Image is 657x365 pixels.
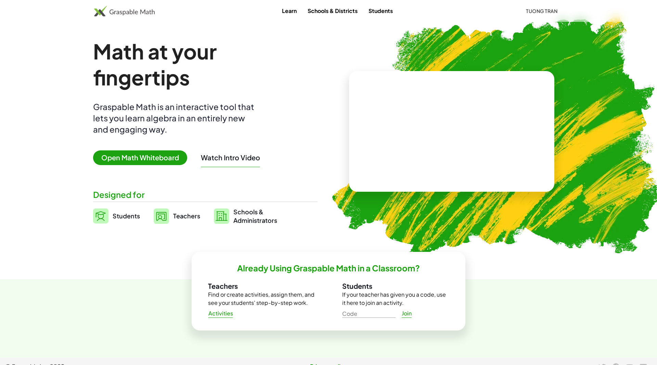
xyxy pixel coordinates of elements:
a: Students [363,4,398,17]
a: Activities [203,307,239,320]
span: tuong tran [526,8,557,14]
a: Schools &Administrators [214,207,277,225]
span: Schools & Administrators [233,207,277,225]
h3: Students [342,282,449,290]
button: tuong tran [520,5,563,17]
h2: Already Using Graspable Math in a Classroom? [237,263,420,273]
img: svg%3e [214,208,229,224]
div: Designed for [93,189,318,200]
a: Students [93,207,140,225]
video: What is this? This is dynamic math notation. Dynamic math notation plays a central role in how Gr... [400,106,503,157]
h3: Teachers [208,282,315,290]
span: Join [401,310,412,317]
div: Graspable Math is an interactive tool that lets you learn algebra in an entirely new and engaging... [93,101,257,135]
a: Learn [276,4,302,17]
img: svg%3e [154,208,169,224]
a: Join [396,307,417,320]
a: Open Math Whiteboard [93,154,193,162]
a: Teachers [154,207,200,225]
a: Schools & Districts [302,4,363,17]
h1: Math at your fingertips [93,38,311,90]
span: Open Math Whiteboard [93,150,187,165]
p: Find or create activities, assign them, and see your students' step-by-step work. [208,290,315,307]
img: svg%3e [93,208,108,224]
span: Students [113,212,140,220]
span: Activities [208,310,233,317]
p: If your teacher has given you a code, use it here to join an activity. [342,290,449,307]
span: Teachers [173,212,200,220]
button: Watch Intro Video [201,153,260,162]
